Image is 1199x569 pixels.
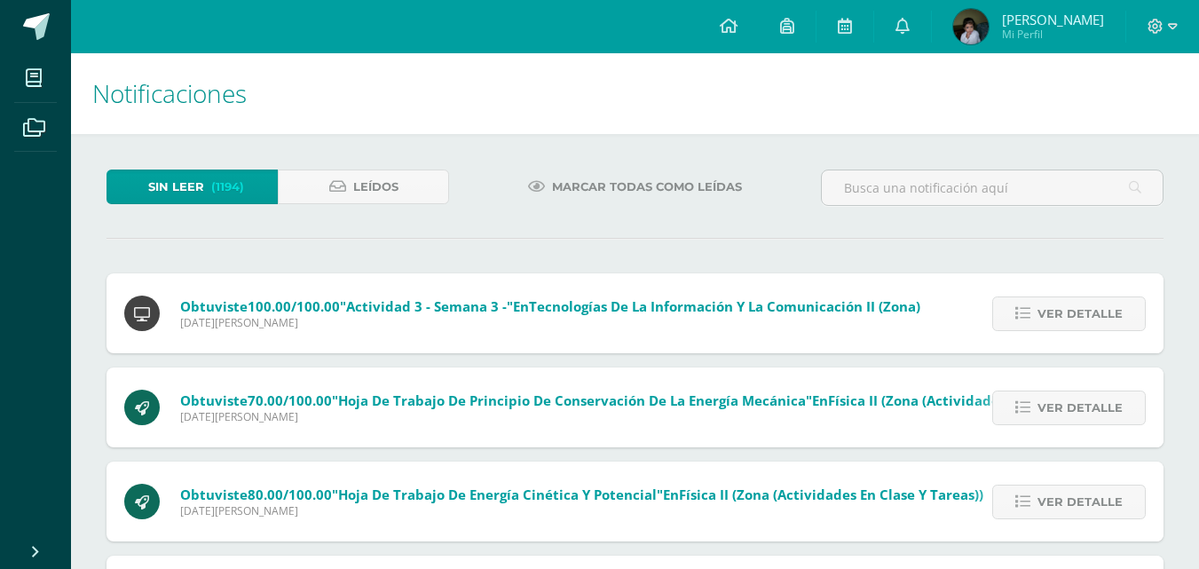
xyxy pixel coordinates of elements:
[180,503,983,518] span: [DATE][PERSON_NAME]
[332,391,812,409] span: "Hoja de trabajo de Principio de conservación de la energía mecánica"
[1002,27,1104,42] span: Mi Perfil
[248,486,332,503] span: 80.00/100.00
[828,391,1132,409] span: Física II (Zona (Actividades en clase y tareas))
[1037,391,1123,424] span: Ver detalle
[180,315,920,330] span: [DATE][PERSON_NAME]
[1002,11,1104,28] span: [PERSON_NAME]
[92,76,247,110] span: Notificaciones
[1037,297,1123,330] span: Ver detalle
[180,297,920,315] span: Obtuviste en
[180,486,983,503] span: Obtuviste en
[106,170,278,204] a: Sin leer(1194)
[822,170,1163,205] input: Busca una notificación aquí
[340,297,513,315] span: "Actividad 3 - Semana 3 -"
[180,409,1132,424] span: [DATE][PERSON_NAME]
[679,486,983,503] span: Física II (Zona (Actividades en clase y tareas))
[332,486,663,503] span: "Hoja de trabajo de energía cinética y potencial"
[211,170,244,203] span: (1194)
[353,170,398,203] span: Leídos
[1037,486,1123,518] span: Ver detalle
[506,170,764,204] a: Marcar todas como leídas
[248,297,340,315] span: 100.00/100.00
[529,297,920,315] span: Tecnologías de la Información y la Comunicación II (Zona)
[552,170,742,203] span: Marcar todas como leídas
[248,391,332,409] span: 70.00/100.00
[148,170,204,203] span: Sin leer
[180,391,1132,409] span: Obtuviste en
[278,170,449,204] a: Leídos
[953,9,989,44] img: 9fed717ef32716878330dd2f829dc94b.png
